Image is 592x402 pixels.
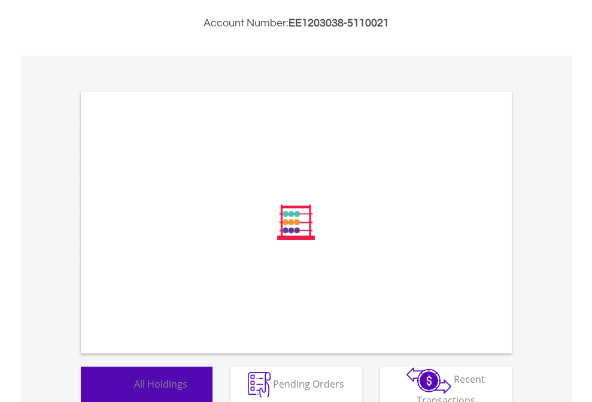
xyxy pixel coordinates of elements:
img: holdings-wht.png [106,372,132,398]
h3: Account Number: [81,15,512,32]
span: All Holdings [134,377,187,390]
img: transactions-zar-wht.png [406,367,451,394]
span: Pending Orders [273,377,344,390]
img: pending_instructions-wht.png [248,372,271,398]
span: EE1203038-5110021 [289,17,389,29]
